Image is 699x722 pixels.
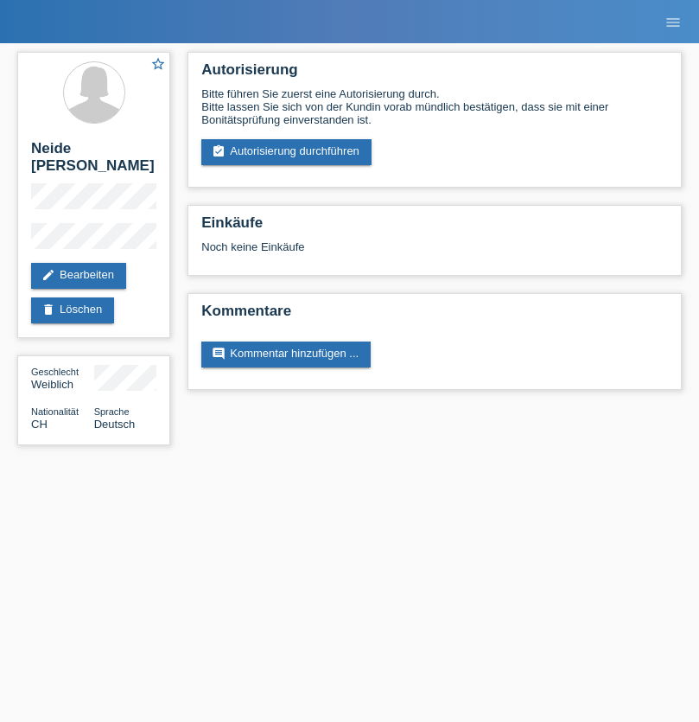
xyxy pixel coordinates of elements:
i: comment [212,347,226,361]
span: Geschlecht [31,367,79,377]
h2: Autorisierung [201,61,668,87]
h2: Einkäufe [201,214,668,240]
a: editBearbeiten [31,263,126,289]
a: star_border [150,56,166,74]
span: Nationalität [31,406,79,417]
a: assignment_turned_inAutorisierung durchführen [201,139,372,165]
a: commentKommentar hinzufügen ... [201,342,371,367]
span: Deutsch [94,418,136,431]
a: deleteLöschen [31,297,114,323]
i: star_border [150,56,166,72]
i: delete [41,303,55,316]
i: menu [664,14,682,31]
span: Sprache [94,406,130,417]
div: Noch keine Einkäufe [201,240,668,266]
h2: Neide [PERSON_NAME] [31,140,156,183]
i: edit [41,268,55,282]
h2: Kommentare [201,303,668,329]
div: Weiblich [31,365,94,391]
a: menu [656,16,690,27]
i: assignment_turned_in [212,144,226,158]
span: Schweiz [31,418,48,431]
div: Bitte führen Sie zuerst eine Autorisierung durch. Bitte lassen Sie sich von der Kundin vorab münd... [201,87,668,126]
